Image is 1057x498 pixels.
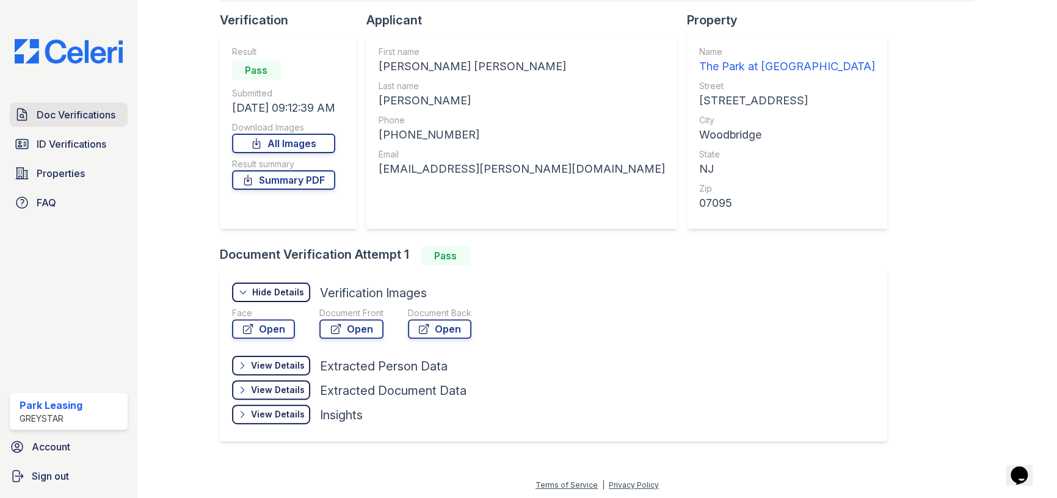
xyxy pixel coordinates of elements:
[10,103,128,127] a: Doc Verifications
[37,107,115,122] span: Doc Verifications
[699,46,875,58] div: Name
[699,161,875,178] div: NJ
[699,114,875,126] div: City
[232,134,335,153] a: All Images
[10,190,128,215] a: FAQ
[602,480,605,489] div: |
[699,195,875,212] div: 07095
[5,435,133,459] a: Account
[379,148,665,161] div: Email
[320,358,448,375] div: Extracted Person Data
[10,132,128,156] a: ID Verifications
[37,137,106,151] span: ID Verifications
[37,166,85,181] span: Properties
[32,469,69,483] span: Sign out
[232,99,335,117] div: [DATE] 09:12:39 AM
[37,195,56,210] span: FAQ
[379,92,665,109] div: [PERSON_NAME]
[699,46,875,75] a: Name The Park at [GEOGRAPHIC_DATA]
[699,80,875,92] div: Street
[699,92,875,109] div: [STREET_ADDRESS]
[699,126,875,143] div: Woodbridge
[220,246,897,265] div: Document Verification Attempt 1
[320,382,467,399] div: Extracted Document Data
[379,58,665,75] div: [PERSON_NAME] [PERSON_NAME]
[232,307,295,319] div: Face
[320,406,363,424] div: Insights
[251,408,305,420] div: View Details
[32,439,70,454] span: Account
[232,121,335,134] div: Download Images
[379,46,665,58] div: First name
[408,319,471,339] a: Open
[10,161,128,186] a: Properties
[379,114,665,126] div: Phone
[699,182,875,195] div: Zip
[366,12,687,29] div: Applicant
[5,39,133,63] img: CE_Logo_Blue-a8612792a0a2168367f1c8372b55b34899dd931a85d93a1a3d3e32e68fde9ad4.png
[251,384,305,396] div: View Details
[536,480,598,489] a: Terms of Service
[1006,449,1045,486] iframe: chat widget
[320,284,427,301] div: Verification Images
[232,60,281,80] div: Pass
[319,307,383,319] div: Document Front
[20,398,82,413] div: Park Leasing
[232,46,335,58] div: Result
[232,87,335,99] div: Submitted
[687,12,897,29] div: Property
[699,148,875,161] div: State
[232,158,335,170] div: Result summary
[379,126,665,143] div: [PHONE_NUMBER]
[699,58,875,75] div: The Park at [GEOGRAPHIC_DATA]
[379,161,665,178] div: [EMAIL_ADDRESS][PERSON_NAME][DOMAIN_NAME]
[421,246,470,265] div: Pass
[232,170,335,190] a: Summary PDF
[220,12,366,29] div: Verification
[251,359,305,372] div: View Details
[408,307,471,319] div: Document Back
[379,80,665,92] div: Last name
[20,413,82,425] div: Greystar
[319,319,383,339] a: Open
[609,480,659,489] a: Privacy Policy
[5,464,133,488] a: Sign out
[232,319,295,339] a: Open
[252,286,304,298] div: Hide Details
